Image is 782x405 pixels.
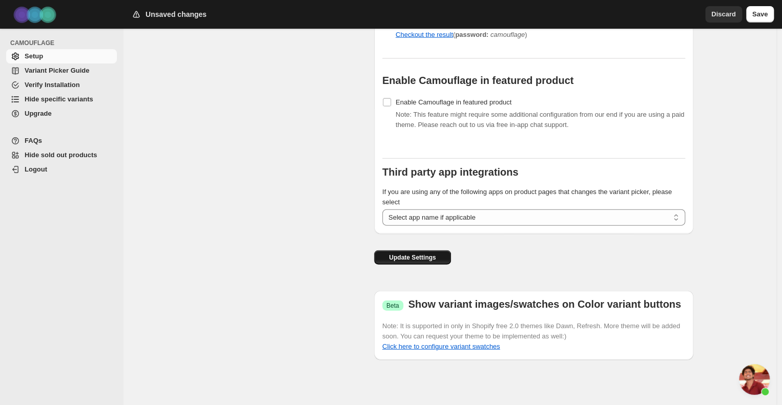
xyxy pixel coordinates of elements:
[25,81,80,89] span: Verify Installation
[6,134,117,148] a: FAQs
[739,364,770,395] div: Open chat
[25,52,43,60] span: Setup
[386,302,399,310] span: Beta
[396,31,453,38] a: Checkout the result
[382,75,573,86] b: Enable Camouflage in featured product
[408,299,681,310] b: Show variant images/swatches on Color variant buttons
[396,98,511,106] span: Enable Camouflage in featured product
[6,162,117,177] a: Logout
[382,166,519,178] b: Third party app integrations
[6,106,117,121] a: Upgrade
[6,63,117,78] a: Variant Picker Guide
[6,92,117,106] a: Hide specific variants
[455,31,488,38] strong: password:
[25,110,52,117] span: Upgrade
[25,95,93,103] span: Hide specific variants
[490,31,525,38] i: camouflage
[711,9,736,19] span: Discard
[396,30,685,40] p: ( )
[382,322,680,340] span: Note: It is supported in only in Shopify free 2.0 themes like Dawn, Refresh. More theme will be a...
[746,6,774,23] button: Save
[374,250,451,265] button: Update Settings
[25,165,47,173] span: Logout
[396,111,684,129] span: Note: This feature might require some additional configuration from our end if you are using a pa...
[25,137,42,144] span: FAQs
[6,78,117,92] a: Verify Installation
[752,9,768,19] span: Save
[6,148,117,162] a: Hide sold out products
[6,49,117,63] a: Setup
[25,151,97,159] span: Hide sold out products
[389,253,436,262] span: Update Settings
[146,9,207,19] h2: Unsaved changes
[382,343,500,350] a: Click here to configure variant swatches
[705,6,742,23] button: Discard
[382,188,672,206] span: If you are using any of the following apps on product pages that changes the variant picker, plea...
[10,39,118,47] span: CAMOUFLAGE
[25,67,89,74] span: Variant Picker Guide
